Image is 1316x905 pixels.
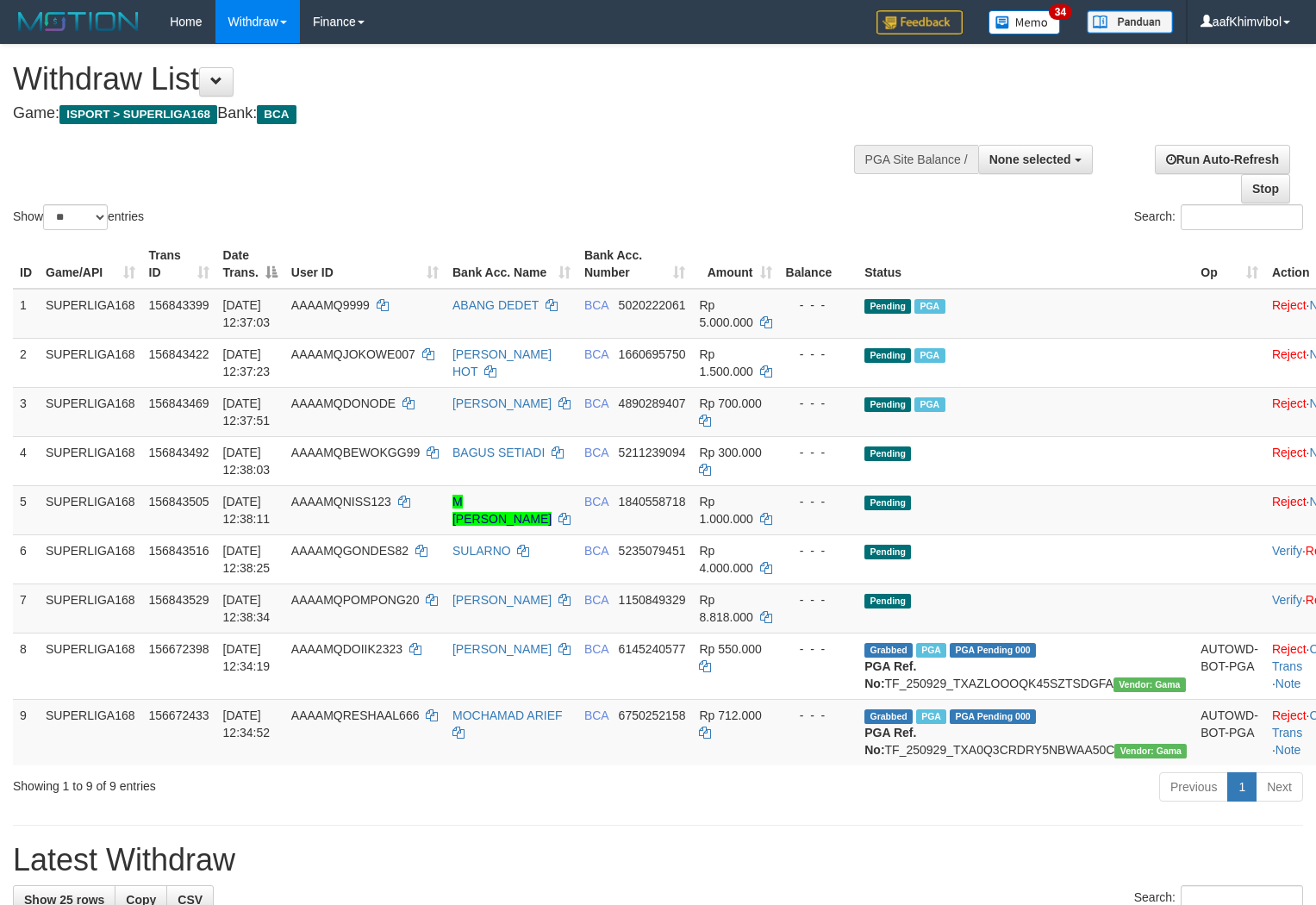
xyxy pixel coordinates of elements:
a: [PERSON_NAME] [452,593,552,607]
span: BCA [257,105,296,124]
span: Vendor URL: https://trx31.1velocity.biz [1113,677,1186,692]
span: Rp 1.000.000 [699,495,752,526]
a: Reject [1272,495,1307,509]
span: Rp 1.500.000 [699,347,752,378]
span: Copy 5020222061 to clipboard [619,298,686,312]
input: Search: [1181,204,1303,230]
span: Copy 6750252158 to clipboard [619,708,686,722]
a: SULARNO [452,544,511,558]
span: Copy 6145240577 to clipboard [619,642,686,656]
span: BCA [584,708,608,722]
span: [DATE] 12:34:52 [223,708,271,740]
a: Reject [1272,347,1307,361]
th: User ID: activate to sort column ascending [284,240,446,289]
a: [PERSON_NAME] [452,642,552,656]
td: SUPERLIGA168 [39,485,142,534]
span: [DATE] 12:34:19 [223,642,271,673]
div: - - - [786,493,851,510]
td: SUPERLIGA168 [39,534,142,584]
a: Reject [1272,396,1307,410]
span: Copy 5211239094 to clipboard [619,446,686,459]
td: SUPERLIGA168 [39,699,142,765]
span: Rp 712.000 [699,708,761,722]
div: - - - [786,346,851,363]
span: Copy 1660695750 to clipboard [619,347,686,361]
span: [DATE] 12:37:23 [223,347,271,378]
span: 156843469 [149,396,209,410]
a: MOCHAMAD ARIEF [452,708,563,722]
span: Rp 700.000 [699,396,761,410]
span: BCA [584,544,608,558]
h1: Latest Withdraw [13,843,1303,877]
span: AAAAMQJOKOWE007 [291,347,415,361]
span: Pending [864,446,911,461]
a: 1 [1227,772,1257,802]
span: BCA [584,347,608,361]
span: Rp 4.000.000 [699,544,752,575]
th: Amount: activate to sort column ascending [692,240,778,289]
img: Button%20Memo.svg [989,10,1061,34]
td: 6 [13,534,39,584]
span: 156843422 [149,347,209,361]
a: Verify [1272,544,1302,558]
span: AAAAMQDONODE [291,396,396,410]
span: Pending [864,496,911,510]
span: Copy 5235079451 to clipboard [619,544,686,558]
span: 156672398 [149,642,209,656]
img: MOTION_logo.png [13,9,144,34]
span: BCA [584,593,608,607]
span: [DATE] 12:37:03 [223,298,271,329]
div: PGA Site Balance / [854,145,978,174]
td: AUTOWD-BOT-PGA [1194,633,1265,699]
span: Rp 300.000 [699,446,761,459]
label: Search: [1134,204,1303,230]
span: 156672433 [149,708,209,722]
img: panduan.png [1087,10,1173,34]
h4: Game: Bank: [13,105,860,122]
span: 156843505 [149,495,209,509]
span: Pending [864,545,911,559]
a: Note [1275,677,1301,690]
td: 1 [13,289,39,339]
span: BCA [584,642,608,656]
span: [DATE] 12:38:11 [223,495,271,526]
span: PGA Pending [950,643,1036,658]
span: AAAAMQDOIIK2323 [291,642,402,656]
span: BCA [584,298,608,312]
span: BCA [584,396,608,410]
a: ABANG DEDET [452,298,539,312]
div: - - - [786,444,851,461]
span: Copy 1150849329 to clipboard [619,593,686,607]
td: 5 [13,485,39,534]
span: None selected [989,153,1071,166]
th: Trans ID: activate to sort column ascending [142,240,216,289]
span: ISPORT > SUPERLIGA168 [59,105,217,124]
span: Rp 5.000.000 [699,298,752,329]
b: PGA Ref. No: [864,659,916,690]
img: Feedback.jpg [876,10,963,34]
span: 156843492 [149,446,209,459]
th: Op: activate to sort column ascending [1194,240,1265,289]
div: - - - [786,395,851,412]
td: 2 [13,338,39,387]
th: Date Trans.: activate to sort column descending [216,240,284,289]
td: SUPERLIGA168 [39,289,142,339]
span: Rp 550.000 [699,642,761,656]
span: AAAAMQBEWOKGG99 [291,446,420,459]
th: Balance [779,240,858,289]
td: SUPERLIGA168 [39,338,142,387]
a: Reject [1272,708,1307,722]
span: [DATE] 12:38:25 [223,544,271,575]
span: Pending [864,397,911,412]
td: TF_250929_TXAZLOOOQK45SZTSDGFA [858,633,1194,699]
th: Bank Acc. Number: activate to sort column ascending [577,240,693,289]
td: 9 [13,699,39,765]
div: Showing 1 to 9 of 9 entries [13,771,535,795]
span: Marked by aafsoycanthlai [914,299,945,314]
td: 8 [13,633,39,699]
td: 4 [13,436,39,485]
div: - - - [786,640,851,658]
span: Grabbed [864,643,913,658]
span: AAAAMQ9999 [291,298,370,312]
a: [PERSON_NAME] HOT [452,347,552,378]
